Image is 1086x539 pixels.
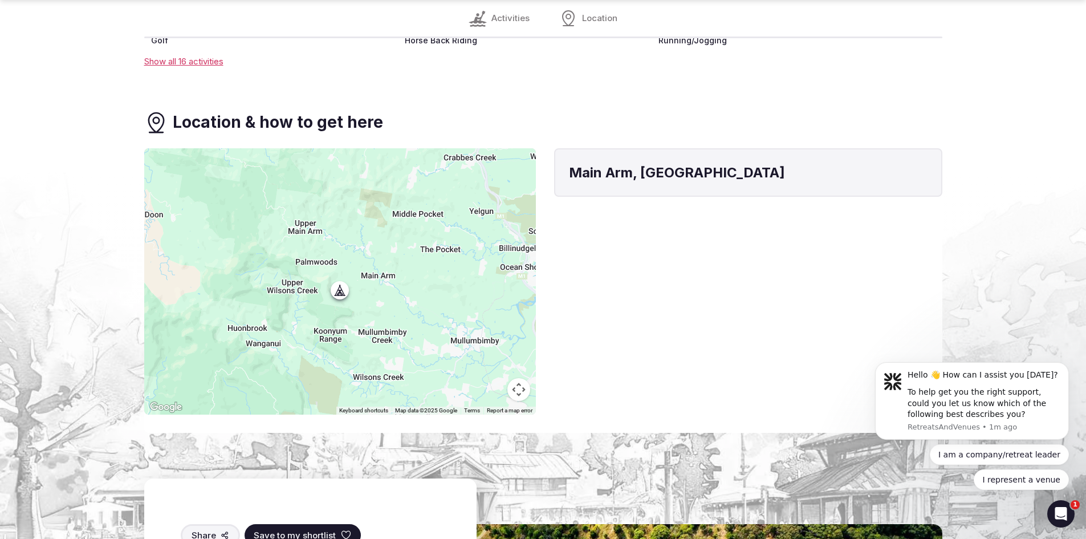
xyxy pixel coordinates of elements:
span: 1 [1071,500,1080,509]
a: Terms (opens in new tab) [464,407,480,414]
span: Activities [491,13,530,25]
span: Running/Jogging [658,35,727,46]
span: Map data ©2025 Google [395,407,457,414]
h3: Location & how to get here [173,111,383,133]
a: Open this area in Google Maps (opens a new window) [147,400,185,415]
span: Golf [151,35,168,46]
button: Keyboard shortcuts [339,407,388,415]
span: Location [582,13,617,25]
h4: Main Arm, [GEOGRAPHIC_DATA] [569,163,928,183]
button: Map camera controls [507,378,530,401]
iframe: Intercom live chat [1047,500,1075,528]
div: Show all 16 activities [144,55,942,67]
span: Horse Back Riding [405,35,477,46]
img: Google [147,400,185,415]
iframe: Intercom notifications message [858,352,1086,497]
a: Report a map error [487,407,532,414]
